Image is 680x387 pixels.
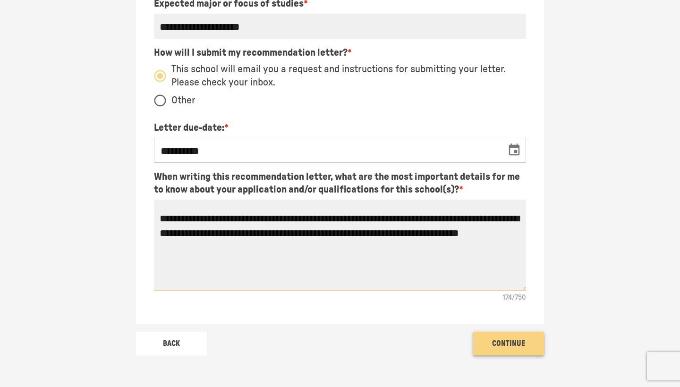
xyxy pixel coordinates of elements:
p: When writing this recommendation letter, what are the most important details for me to know about... [154,170,527,196]
span: Other [171,94,195,107]
span: This school will email you a request and instructions for submitting your letter. Please check yo... [171,63,518,89]
p: How will I submit my recommendation letter? [154,46,352,59]
p: Letter due-date: [154,121,229,134]
button: Choose date, selected date is Oct 25, 2025 [503,139,526,161]
button: Continue [473,332,544,355]
button: Back [136,332,207,355]
p: 174 / 750 [502,293,526,303]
